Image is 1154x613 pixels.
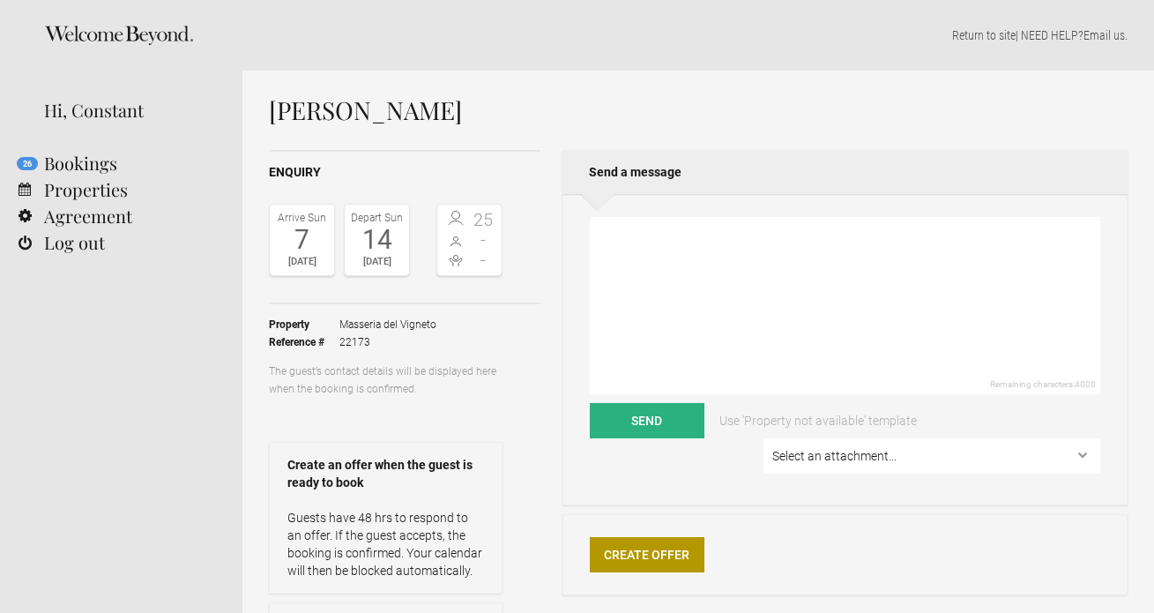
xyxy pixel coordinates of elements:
[952,28,1016,42] a: Return to site
[470,211,498,228] span: 25
[269,333,339,351] strong: Reference #
[590,537,704,572] a: Create Offer
[1083,28,1125,42] a: Email us
[269,363,503,398] p: The guest’s contact details will be displayed here when the booking is confirmed.
[287,456,484,491] strong: Create an offer when the guest is ready to book
[269,316,339,333] strong: Property
[470,231,498,249] span: -
[269,97,1128,123] h1: [PERSON_NAME]
[269,163,540,182] h2: Enquiry
[339,333,436,351] span: 22173
[274,253,330,271] div: [DATE]
[470,251,498,269] span: -
[287,509,484,579] p: Guests have 48 hrs to respond to an offer. If the guest accepts, the booking is confirmed. Your c...
[349,209,405,227] div: Depart Sun
[274,209,330,227] div: Arrive Sun
[349,227,405,253] div: 14
[590,403,704,438] button: Send
[269,26,1128,44] p: | NEED HELP? .
[44,97,216,123] div: Hi, Constant
[17,157,38,170] flynt-notification-badge: 26
[562,150,1128,194] h2: Send a message
[339,316,436,333] span: Masseria del Vigneto
[707,403,929,438] a: Use 'Property not available' template
[274,227,330,253] div: 7
[349,253,405,271] div: [DATE]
